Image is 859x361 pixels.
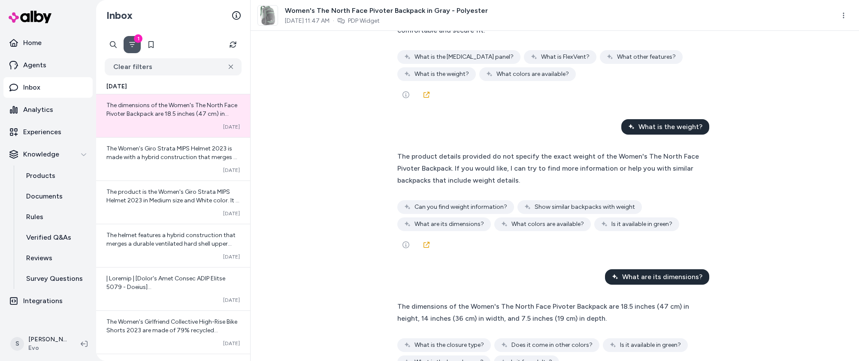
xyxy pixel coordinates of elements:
[617,53,676,61] span: What other features?
[3,55,93,75] a: Agents
[23,127,61,137] p: Experiences
[511,220,584,229] span: What colors are available?
[106,9,133,22] h2: Inbox
[224,36,242,53] button: Refresh
[535,203,635,211] span: Show similar backpacks with weight
[26,191,63,202] p: Documents
[3,291,93,311] a: Integrations
[223,253,240,260] span: [DATE]
[3,33,93,53] a: Home
[223,210,240,217] span: [DATE]
[23,105,53,115] p: Analytics
[23,38,42,48] p: Home
[28,335,67,344] p: [PERSON_NAME]
[23,149,59,159] p: Knowledge
[620,341,681,349] span: Is it available in green?
[96,94,250,137] a: The dimensions of the Women's The North Face Pivoter Backpack are 18.5 inches (47 cm) in height, ...
[26,212,43,222] p: Rules
[18,207,93,227] a: Rules
[3,77,93,98] a: Inbox
[3,99,93,120] a: Analytics
[414,341,484,349] span: What is the closure type?
[28,344,67,352] span: Evo
[106,188,240,358] span: The product is the Women's Giro Strata MIPS Helmet 2023 in Medium size and White color. It is a s...
[124,36,141,53] button: Filter
[397,86,414,103] button: See more
[333,17,334,25] span: ·
[26,274,83,284] p: Survey Questions
[106,82,127,91] span: [DATE]
[9,11,51,23] img: alby Logo
[18,227,93,248] a: Verified Q&As
[611,220,672,229] span: Is it available in green?
[397,152,699,184] span: The product details provided do not specify the exact weight of the Women's The North Face Pivote...
[106,102,237,135] span: The dimensions of the Women's The North Face Pivoter Backpack are 18.5 inches (47 cm) in height, ...
[18,268,93,289] a: Survey Questions
[106,232,236,290] span: The helmet features a hybrid construction that merges a durable ventilated hard shell upper with ...
[3,144,93,165] button: Knowledge
[5,330,74,358] button: S[PERSON_NAME]Evo
[414,220,484,229] span: What are its dimensions?
[134,34,142,43] div: 1
[26,253,52,263] p: Reviews
[397,236,414,253] button: See more
[638,122,702,132] span: What is the weight?
[223,340,240,347] span: [DATE]
[106,145,239,247] span: The Women's Giro Strata MIPS Helmet 2023 is made with a hybrid construction that merges a durable...
[414,53,514,61] span: What is the [MEDICAL_DATA] panel?
[3,122,93,142] a: Experiences
[223,123,240,130] span: [DATE]
[26,171,55,181] p: Products
[18,165,93,186] a: Products
[26,232,71,243] p: Verified Q&As
[258,6,278,25] img: the-north-face-pivoter-backpack-women-s-.jpg
[496,70,569,78] span: What colors are available?
[23,60,46,70] p: Agents
[223,297,240,304] span: [DATE]
[96,310,250,354] a: The Women's Girlfriend Collective High-Rise Bike Shorts 2023 are made of 79% recycled polyester (...
[23,82,40,93] p: Inbox
[414,203,507,211] span: Can you find weight information?
[106,318,238,360] span: The Women's Girlfriend Collective High-Rise Bike Shorts 2023 are made of 79% recycled polyester (...
[96,224,250,267] a: The helmet features a hybrid construction that merges a durable ventilated hard shell upper with ...
[96,180,250,224] a: The product is the Women's Giro Strata MIPS Helmet 2023 in Medium size and White color. It is a s...
[285,6,488,16] span: Women's The North Face Pivoter Backpack in Gray - Polyester
[541,53,590,61] span: What is FlexVent?
[622,272,702,282] span: What are its dimensions?
[348,17,380,25] a: PDP Widget
[511,341,593,349] span: Does it come in other colors?
[105,58,242,75] button: Clear filters
[96,137,250,180] a: The Women's Giro Strata MIPS Helmet 2023 is made with a hybrid construction that merges a durable...
[285,17,330,25] span: [DATE] 11:47 AM
[397,302,689,322] span: The dimensions of the Women's The North Face Pivoter Backpack are 18.5 inches (47 cm) in height, ...
[18,248,93,268] a: Reviews
[414,70,469,78] span: What is the weight?
[23,296,63,306] p: Integrations
[96,267,250,310] a: | Loremip | [Dolor's Amet Consec ADIP Elitse 5079 - Doeius](tempo://inc.utl.etd/magnaa/enimadm/ve...
[223,167,240,174] span: [DATE]
[18,186,93,207] a: Documents
[10,337,24,351] span: S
